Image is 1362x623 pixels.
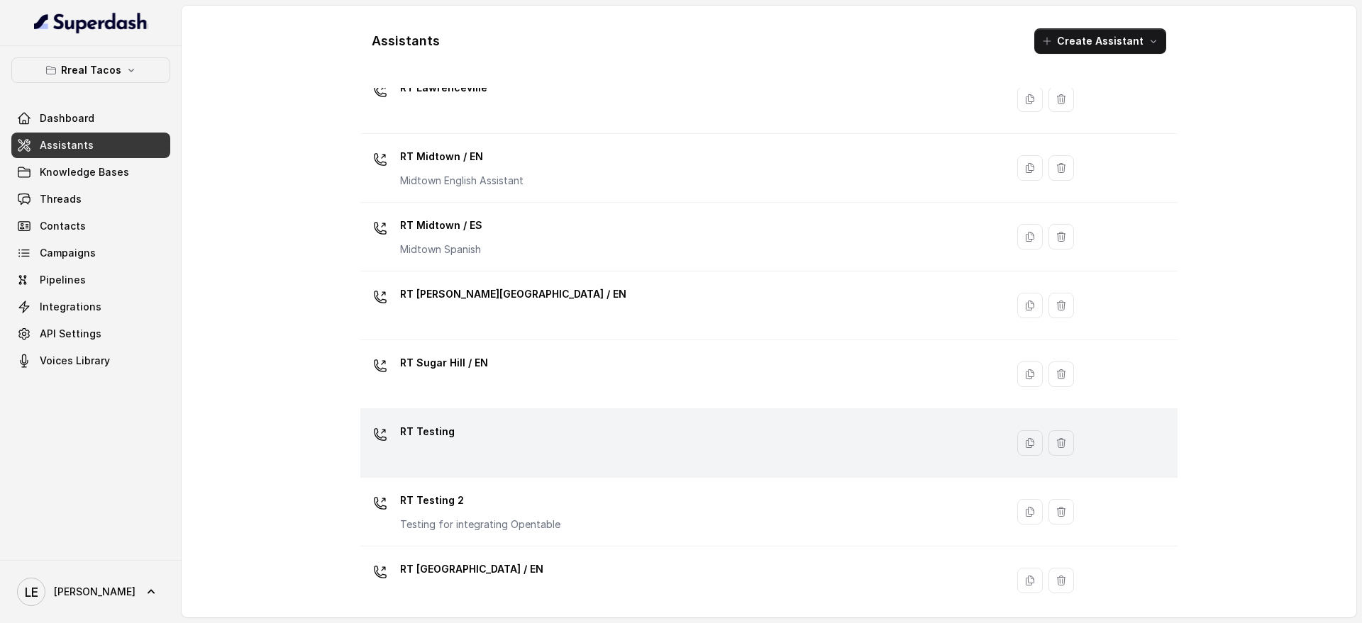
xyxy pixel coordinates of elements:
a: Threads [11,186,170,212]
a: [PERSON_NAME] [11,572,170,612]
p: Rreal Tacos [61,62,121,79]
span: [PERSON_NAME] [54,585,135,599]
p: RT [GEOGRAPHIC_DATA] / EN [400,558,543,580]
p: Testing for integrating Opentable [400,517,560,532]
p: RT Midtown / EN [400,145,524,168]
span: Contacts [40,219,86,233]
span: Pipelines [40,273,86,287]
img: light.svg [34,11,148,34]
span: Integrations [40,300,101,314]
button: Rreal Tacos [11,57,170,83]
p: RT Testing 2 [400,489,560,512]
p: RT Midtown / ES [400,214,482,237]
p: Midtown English Assistant [400,174,524,188]
span: Assistants [40,138,94,152]
a: Contacts [11,213,170,239]
p: RT Testing [400,420,455,443]
a: Assistants [11,133,170,158]
p: Midtown Spanish [400,242,482,257]
a: API Settings [11,321,170,347]
a: Dashboard [11,106,170,131]
button: Create Assistant [1034,28,1166,54]
span: API Settings [40,327,101,341]
a: Knowledge Bases [11,159,170,185]
text: LE [25,585,38,600]
span: Knowledge Bases [40,165,129,179]
p: RT Sugar Hill / EN [400,352,488,374]
p: RT [PERSON_NAME][GEOGRAPHIC_DATA] / EN [400,283,626,305]
span: Campaigns [40,246,96,260]
a: Campaigns [11,240,170,266]
span: Voices Library [40,354,110,368]
a: Pipelines [11,267,170,293]
p: RT Lawrenceville [400,77,487,99]
span: Threads [40,192,82,206]
a: Integrations [11,294,170,320]
a: Voices Library [11,348,170,374]
h1: Assistants [372,30,440,52]
span: Dashboard [40,111,94,125]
